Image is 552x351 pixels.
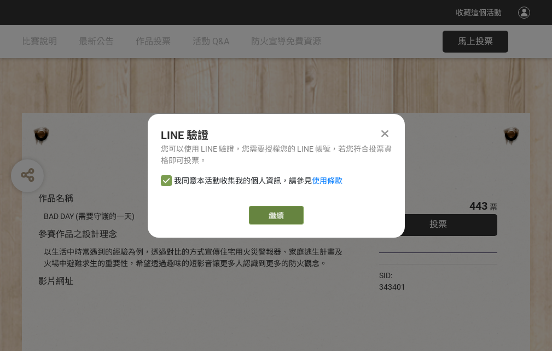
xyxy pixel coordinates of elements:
span: 票 [490,203,497,211]
span: 馬上投票 [458,36,493,47]
span: 防火宣導免費資源 [251,36,321,47]
span: 比賽說明 [22,36,57,47]
span: 收藏這個活動 [456,8,502,17]
a: 作品投票 [136,25,171,58]
div: BAD DAY (需要守護的一天) [44,211,346,222]
span: SID: 343401 [379,271,405,291]
span: 作品投票 [136,36,171,47]
button: 馬上投票 [443,31,508,53]
span: 影片網址 [38,276,73,286]
a: 使用條款 [312,176,342,185]
div: 以生活中時常遇到的經驗為例，透過對比的方式宣傳住宅用火災警報器、家庭逃生計畫及火場中避難求生的重要性，希望透過趣味的短影音讓更多人認識到更多的防火觀念。 [44,246,346,269]
a: 比賽說明 [22,25,57,58]
span: 最新公告 [79,36,114,47]
span: 作品名稱 [38,193,73,204]
span: 參賽作品之設計理念 [38,229,117,239]
iframe: Facebook Share [408,270,463,281]
span: 投票 [429,219,447,229]
span: 活動 Q&A [193,36,229,47]
a: 活動 Q&A [193,25,229,58]
div: 您可以使用 LINE 驗證，您需要授權您的 LINE 帳號，若您符合投票資格即可投票。 [161,143,392,166]
a: 繼續 [249,206,304,225]
span: 443 [469,199,487,212]
span: 我同意本活動收集我的個人資訊，請參見 [174,175,342,187]
a: 最新公告 [79,25,114,58]
a: 防火宣導免費資源 [251,25,321,58]
div: LINE 驗證 [161,127,392,143]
